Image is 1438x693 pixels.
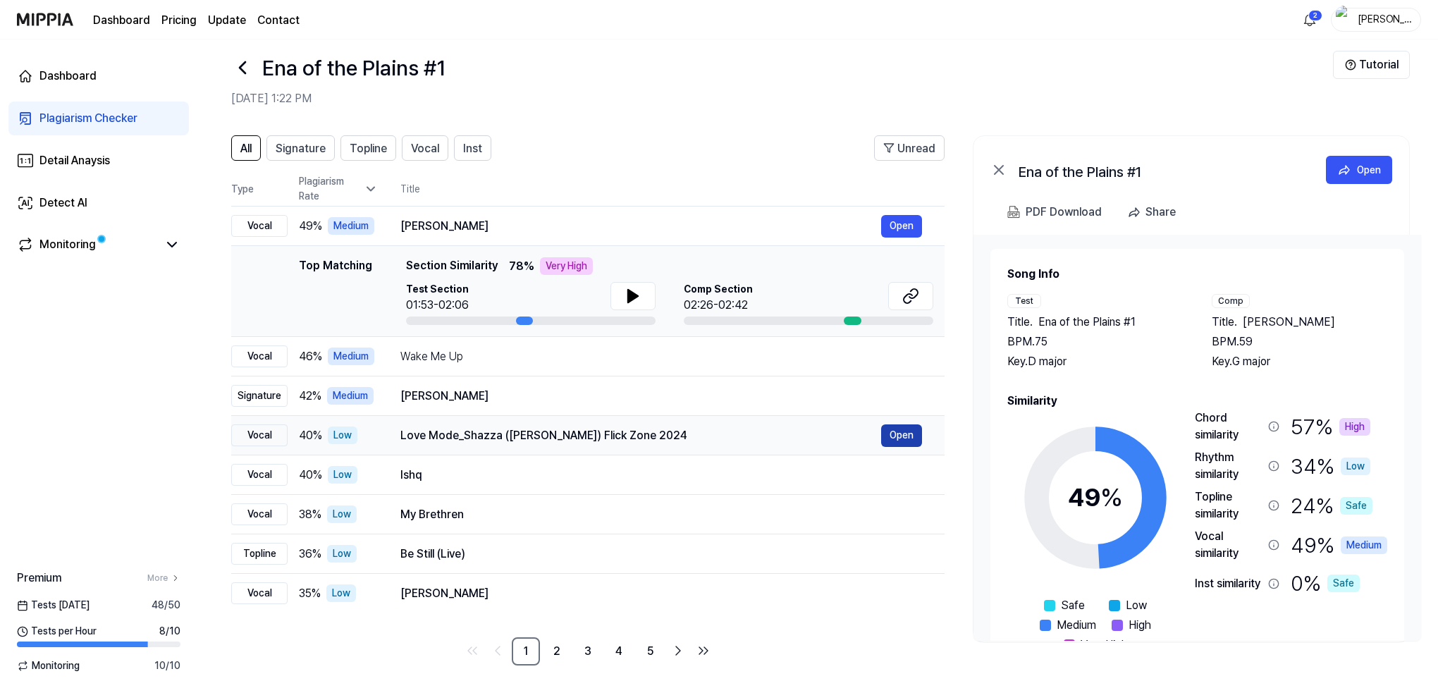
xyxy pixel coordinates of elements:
span: Vocal [411,140,439,157]
th: Title [400,172,945,206]
img: 알림 [1301,11,1318,28]
div: Low [327,545,357,563]
span: Section Similarity [406,257,498,275]
img: Help [1345,59,1356,70]
span: % [1100,482,1123,513]
div: Ena of the Plains #1 [1019,161,1301,178]
span: 40 % [299,427,322,444]
span: Signature [276,140,326,157]
span: Topline [350,140,387,157]
div: Low [326,584,356,602]
div: [PERSON_NAME] [1357,11,1412,27]
span: Test Section [406,282,469,297]
div: Very High [540,257,593,275]
div: Wake Me Up [400,348,922,365]
a: Detail Anaysis [8,144,189,178]
a: Monitoring [17,236,158,253]
span: 48 / 50 [152,598,180,613]
button: 알림2 [1298,8,1321,31]
span: Monitoring [17,658,80,673]
div: 57 % [1291,410,1370,443]
a: Contact [257,12,300,29]
a: Go to next page [667,639,689,662]
div: Vocal [231,464,288,486]
div: 49 [1068,479,1123,517]
div: Monitoring [39,236,96,253]
span: Medium [1057,617,1096,634]
a: 2 [543,637,571,666]
div: Comp [1212,294,1250,308]
img: PDF Download [1007,206,1020,219]
div: Detect AI [39,195,87,211]
a: Go to last page [692,639,715,662]
span: [PERSON_NAME] [1243,314,1335,331]
button: profile[PERSON_NAME] [1331,8,1421,32]
div: Vocal [231,215,288,237]
a: 3 [574,637,602,666]
button: Unread [874,135,945,161]
div: Medium [328,217,374,235]
div: High [1339,418,1370,436]
span: 8 / 10 [159,624,180,639]
div: [PERSON_NAME] [400,388,922,405]
button: Open [881,424,922,447]
div: Vocal [231,503,288,525]
span: High [1129,617,1151,634]
div: Low [327,505,357,523]
span: Comp Section [684,282,753,297]
div: Low [328,427,357,444]
span: 36 % [299,546,321,563]
div: Low [328,466,357,484]
img: profile [1336,6,1353,34]
div: Vocal similarity [1195,528,1262,562]
div: Plagiarism Checker [39,110,137,127]
span: Tests per Hour [17,624,97,639]
a: Open [881,215,922,238]
div: Dashboard [39,68,97,85]
div: Safe [1340,497,1372,515]
div: Vocal [231,424,288,446]
div: Safe [1327,575,1360,592]
th: Type [231,172,288,207]
div: Vocal [231,582,288,604]
span: 49 % [299,218,322,235]
div: Medium [1341,536,1387,554]
div: 34 % [1291,449,1370,483]
a: Update [208,12,246,29]
h2: [DATE] 1:22 PM [231,90,1333,107]
span: Title . [1007,314,1033,331]
button: Share [1121,198,1187,226]
div: Inst similarity [1195,575,1262,592]
span: Title . [1212,314,1237,331]
div: 02:26-02:42 [684,297,753,314]
a: 4 [605,637,633,666]
div: Topline similarity [1195,489,1262,522]
span: Tests [DATE] [17,598,90,613]
div: Love Mode_Shazza ([PERSON_NAME]) Flick Zone 2024 [400,427,881,444]
div: [PERSON_NAME] [400,585,922,602]
div: BPM. 75 [1007,333,1184,350]
div: Vocal [231,345,288,367]
button: Tutorial [1333,51,1410,79]
button: Topline [340,135,396,161]
div: Key. G major [1212,353,1388,370]
span: 40 % [299,467,322,484]
div: My Brethren [400,506,922,523]
button: PDF Download [1004,198,1105,226]
a: Go to previous page [486,639,509,662]
h2: Similarity [1007,393,1387,410]
div: Rhythm similarity [1195,449,1262,483]
div: Medium [327,387,374,405]
a: Song InfoTestTitle.Ena of the Plains #1BPM.75Key.D majorCompTitle.[PERSON_NAME]BPM.59Key.G majorS... [973,235,1421,641]
a: Dashboard [8,59,189,93]
span: 42 % [299,388,321,405]
span: Safe [1061,597,1085,614]
button: Signature [266,135,335,161]
div: Low [1341,458,1370,475]
span: 46 % [299,348,322,365]
div: Detail Anaysis [39,152,110,169]
span: 38 % [299,506,321,523]
div: Share [1145,203,1176,221]
button: Open [1326,156,1392,184]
